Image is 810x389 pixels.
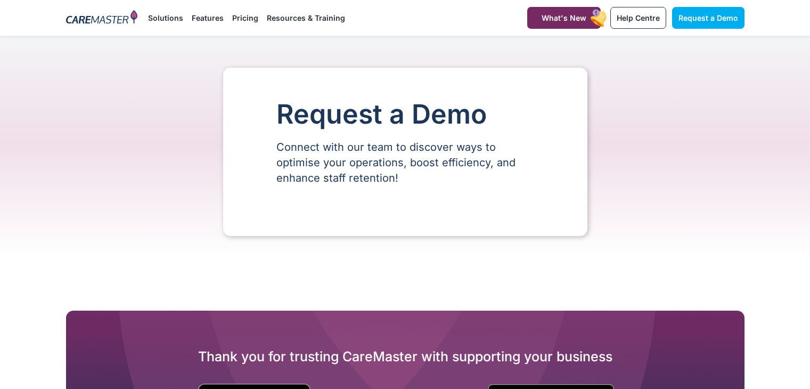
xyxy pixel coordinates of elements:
[672,7,744,29] a: Request a Demo
[276,140,534,186] p: Connect with our team to discover ways to optimise your operations, boost efficiency, and enhance...
[527,7,601,29] a: What's New
[678,13,738,22] span: Request a Demo
[276,100,534,129] h1: Request a Demo
[66,10,138,26] img: CareMaster Logo
[617,13,660,22] span: Help Centre
[542,13,586,22] span: What's New
[66,348,744,365] h2: Thank you for trusting CareMaster with supporting your business
[610,7,666,29] a: Help Centre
